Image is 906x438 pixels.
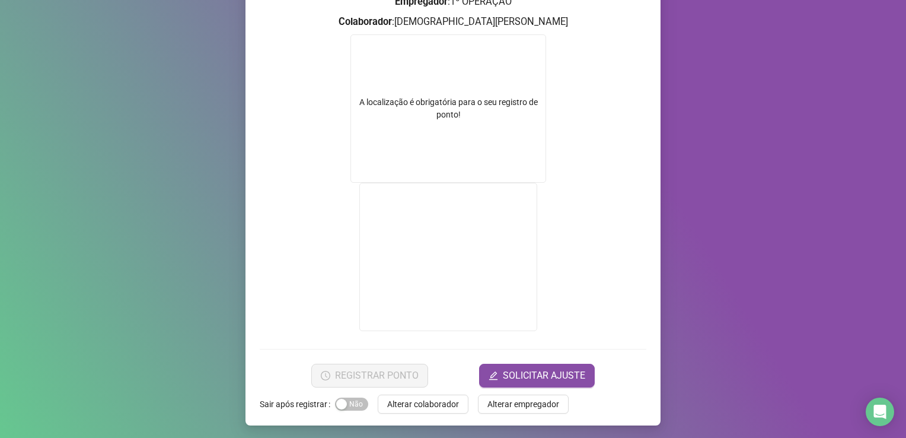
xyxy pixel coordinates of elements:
span: SOLICITAR AJUSTE [503,369,585,383]
button: Alterar colaborador [378,395,468,414]
button: Alterar empregador [478,395,569,414]
div: A localização é obrigatória para o seu registro de ponto! [351,96,545,121]
label: Sair após registrar [260,395,335,414]
button: REGISTRAR PONTO [311,364,428,388]
strong: Colaborador [339,16,392,27]
span: Alterar colaborador [387,398,459,411]
h3: : [DEMOGRAPHIC_DATA][PERSON_NAME] [260,14,646,30]
span: Alterar empregador [487,398,559,411]
span: edit [489,371,498,380]
button: editSOLICITAR AJUSTE [479,364,595,388]
div: Open Intercom Messenger [866,398,894,426]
